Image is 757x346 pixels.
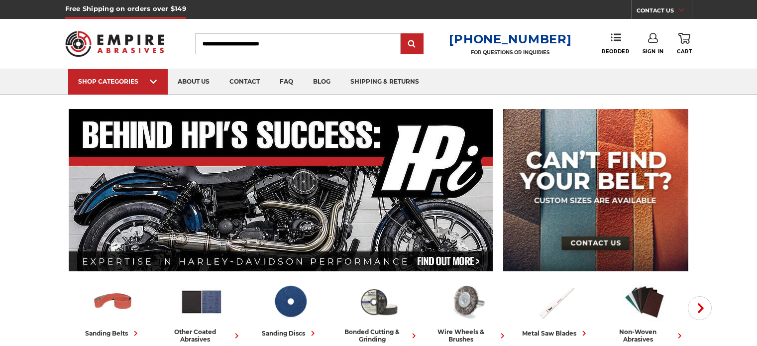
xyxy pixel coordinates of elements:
[250,280,330,339] a: sanding discs
[402,34,422,54] input: Submit
[168,69,219,95] a: about us
[427,328,508,343] div: wire wheels & brushes
[522,328,589,339] div: metal saw blades
[637,5,692,19] a: CONTACT US
[688,296,712,320] button: Next
[219,69,270,95] a: contact
[270,69,303,95] a: faq
[534,280,578,323] img: Metal Saw Blades
[69,109,493,271] img: Banner for an interview featuring Horsepower Inc who makes Harley performance upgrades featured o...
[91,280,135,323] img: Sanding Belts
[338,328,419,343] div: bonded cutting & grinding
[427,280,508,343] a: wire wheels & brushes
[677,48,692,55] span: Cart
[604,328,685,343] div: non-woven abrasives
[73,280,153,339] a: sanding belts
[340,69,429,95] a: shipping & returns
[503,109,688,271] img: promo banner for custom belts.
[604,280,685,343] a: non-woven abrasives
[445,280,489,323] img: Wire Wheels & Brushes
[85,328,141,339] div: sanding belts
[338,280,419,343] a: bonded cutting & grinding
[623,280,666,323] img: Non-woven Abrasives
[602,48,629,55] span: Reorder
[180,280,223,323] img: Other Coated Abrasives
[303,69,340,95] a: blog
[516,280,596,339] a: metal saw blades
[262,328,318,339] div: sanding discs
[357,280,401,323] img: Bonded Cutting & Grinding
[161,328,242,343] div: other coated abrasives
[161,280,242,343] a: other coated abrasives
[449,49,571,56] p: FOR QUESTIONS OR INQUIRIES
[643,48,664,55] span: Sign In
[268,280,312,323] img: Sanding Discs
[602,33,629,54] a: Reorder
[677,33,692,55] a: Cart
[449,32,571,46] a: [PHONE_NUMBER]
[78,78,158,85] div: SHOP CATEGORIES
[65,24,165,63] img: Empire Abrasives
